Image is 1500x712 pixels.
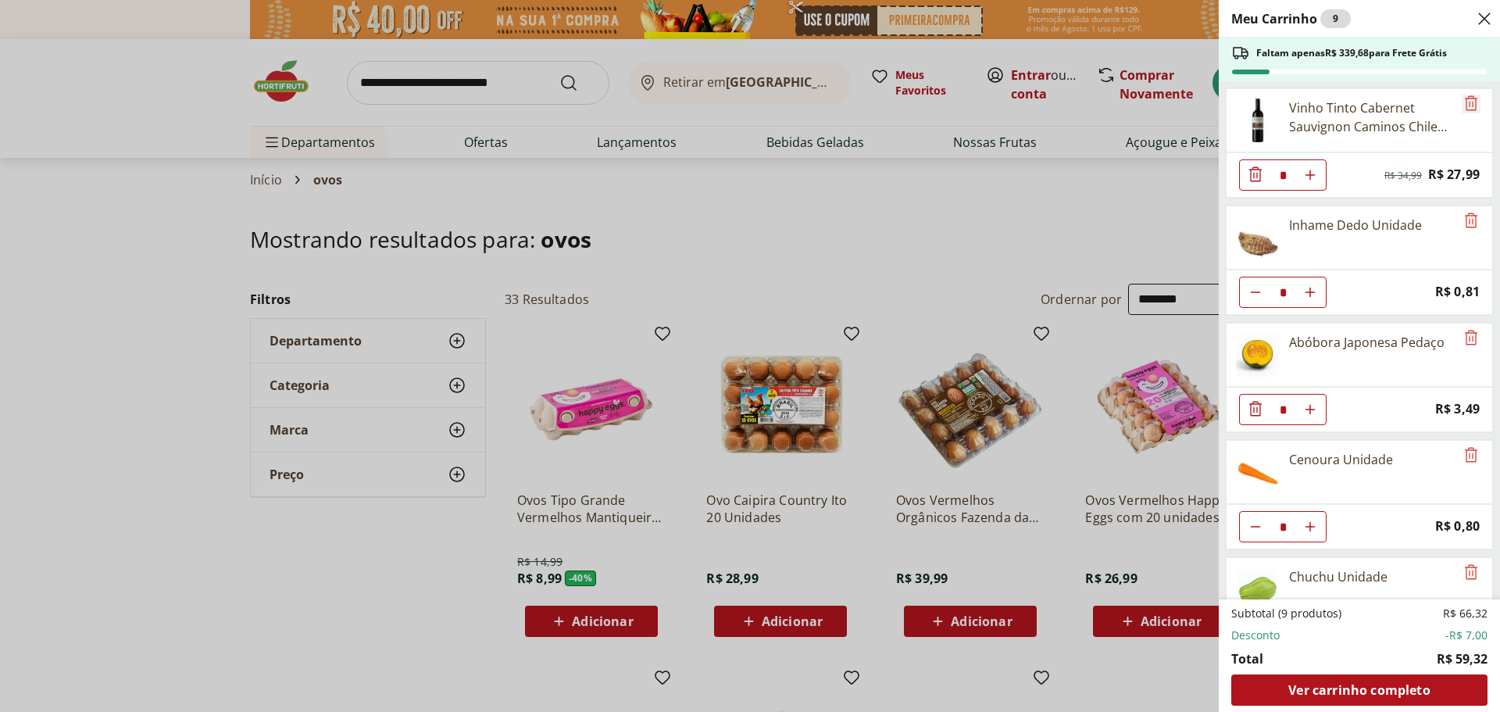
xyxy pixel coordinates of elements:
[1236,216,1280,259] img: Inhame Dedo Unidade
[1295,277,1326,308] button: Aumentar Quantidade
[1289,567,1387,586] div: Chuchu Unidade
[1231,9,1351,28] h2: Meu Carrinho
[1271,160,1295,190] input: Quantidade Atual
[1295,159,1326,191] button: Aumentar Quantidade
[1236,567,1280,611] img: Chuchu Unidade
[1428,164,1480,185] span: R$ 27,99
[1462,212,1480,231] button: Remove
[1289,450,1393,469] div: Cenoura Unidade
[1231,674,1487,706] a: Ver carrinho completo
[1236,333,1280,377] img: Abóbora Japonesa
[1462,329,1480,348] button: Remove
[1271,512,1295,542] input: Quantidade Atual
[1445,628,1487,643] span: -R$ 7,00
[1231,606,1341,621] span: Subtotal (9 produtos)
[1289,216,1422,234] div: Inhame Dedo Unidade
[1295,511,1326,542] button: Aumentar Quantidade
[1240,394,1271,425] button: Diminuir Quantidade
[1462,95,1480,113] button: Remove
[1384,170,1422,182] span: R$ 34,99
[1437,649,1487,668] span: R$ 59,32
[1288,684,1430,696] span: Ver carrinho completo
[1236,450,1280,494] img: Cenoura Unidade
[1435,399,1480,420] span: R$ 3,49
[1435,281,1480,302] span: R$ 0,81
[1240,159,1271,191] button: Diminuir Quantidade
[1443,606,1487,621] span: R$ 66,32
[1462,564,1480,582] button: Remove
[1231,628,1280,643] span: Desconto
[1240,511,1271,542] button: Diminuir Quantidade
[1271,395,1295,424] input: Quantidade Atual
[1462,446,1480,465] button: Remove
[1271,277,1295,307] input: Quantidade Atual
[1295,394,1326,425] button: Aumentar Quantidade
[1240,277,1271,308] button: Diminuir Quantidade
[1289,98,1455,136] div: Vinho Tinto Cabernet Sauvignon Caminos Chile 750ml
[1289,333,1445,352] div: Abóbora Japonesa Pedaço
[1256,47,1447,59] span: Faltam apenas R$ 339,68 para Frete Grátis
[1435,516,1480,537] span: R$ 0,80
[1231,649,1263,668] span: Total
[1320,9,1351,28] div: 9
